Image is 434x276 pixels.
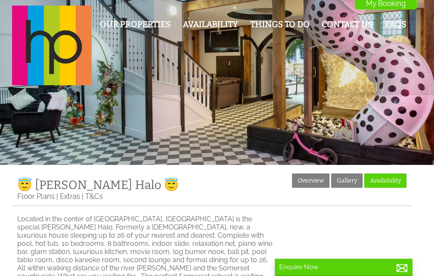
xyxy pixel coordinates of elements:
[322,19,373,29] a: Contact Us
[331,174,363,188] a: Gallery
[385,19,406,29] a: FAQs
[17,178,179,192] a: 😇 [PERSON_NAME] Halo 😇
[279,263,408,271] p: Enquire Now
[250,19,310,29] a: Things To Do
[364,174,406,188] a: Availability
[292,174,329,188] a: Overview
[17,192,55,201] a: Floor Plans
[12,6,92,85] img: Halula Properties
[85,192,103,201] a: T&Cs
[60,192,80,201] a: Extras
[183,19,238,29] a: Availability
[100,19,171,29] a: Our Properties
